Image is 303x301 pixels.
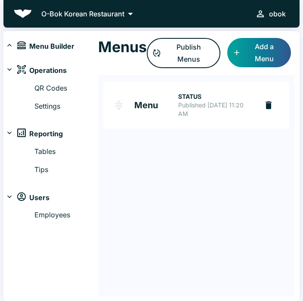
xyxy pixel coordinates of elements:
[39,7,139,20] button: O-Bok Korean Restaurant
[29,65,67,76] span: Operations
[17,65,26,74] img: operations
[34,101,98,112] a: Settings
[17,41,26,49] img: menu
[227,38,291,67] button: Add a Menu
[34,164,98,176] a: Tips
[147,38,220,68] button: Publish Menus
[3,189,98,206] div: usersUsers
[29,192,49,204] span: Users
[258,95,279,116] button: delete Menu
[34,210,98,221] a: Employees
[103,82,258,129] a: MenuSTATUSPublished [DATE] 11:20 AM
[252,5,289,22] button: obok
[98,38,147,56] h1: Menus
[3,38,98,55] div: menuMenu Builder
[17,129,26,137] img: reports
[103,82,289,129] div: Menu
[269,8,286,20] div: obok
[41,9,124,19] p: O-Bok Korean Restaurant
[3,62,98,79] div: operationsOperations
[34,83,98,94] a: QR Codes
[14,9,32,18] img: Beluga
[34,146,98,157] a: Tables
[114,100,124,110] img: drag-handle.svg
[3,125,98,143] div: reportsReporting
[178,101,251,118] p: Published [DATE] 11:20 AM
[178,92,251,101] p: STATUS
[134,101,178,110] h2: Menu
[29,129,63,140] span: Reporting
[17,192,26,201] img: users
[29,41,74,52] span: Menu Builder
